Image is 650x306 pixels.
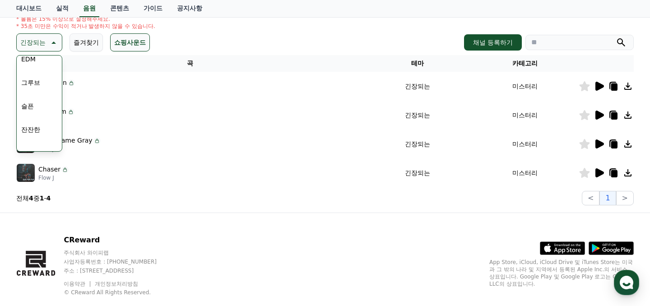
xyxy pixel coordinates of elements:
[16,23,155,30] p: * 35초 미만은 수익이 적거나 발생하지 않을 수 있습니다.
[582,191,599,205] button: <
[16,194,51,203] p: 전체 중 -
[18,73,44,93] button: 그루브
[471,101,579,130] td: 미스터리
[616,191,634,205] button: >
[364,55,471,72] th: 테마
[70,33,103,51] button: 즐겨찾기
[16,55,364,72] th: 곡
[40,195,44,202] strong: 1
[60,231,116,254] a: 대화
[364,158,471,187] td: 긴장되는
[471,158,579,187] td: 미스터리
[471,55,579,72] th: 카테고리
[364,101,471,130] td: 긴장되는
[139,245,150,252] span: 설정
[17,164,35,182] img: music
[489,259,634,287] p: App Store, iCloud, iCloud Drive 및 iTunes Store는 미국과 그 밖의 나라 및 지역에서 등록된 Apple Inc.의 서비스 상표입니다. Goo...
[364,72,471,101] td: 긴장되는
[64,289,174,296] p: © CReward All Rights Reserved.
[116,231,173,254] a: 설정
[110,33,150,51] button: 쇼핑사운드
[3,231,60,254] a: 홈
[38,165,60,174] p: Chaser
[64,235,174,246] p: CReward
[29,195,33,202] strong: 4
[38,174,69,181] p: Flow J
[18,49,39,69] button: EDM
[28,245,34,252] span: 홈
[471,72,579,101] td: 미스터리
[38,136,93,145] p: Code Name Gray
[18,143,44,163] button: 귀여운
[20,36,46,49] p: 긴장되는
[18,96,37,116] button: 슬픈
[95,281,138,287] a: 개인정보처리방침
[599,191,616,205] button: 1
[364,130,471,158] td: 긴장되는
[83,245,93,252] span: 대화
[64,249,174,256] p: 주식회사 와이피랩
[46,195,51,202] strong: 4
[16,15,155,23] p: * 볼륨은 15% 이상으로 설정해주세요.
[38,145,101,153] p: Flow J
[18,120,44,139] button: 잔잔한
[471,130,579,158] td: 미스터리
[64,258,174,265] p: 사업자등록번호 : [PHONE_NUMBER]
[64,281,92,287] a: 이용약관
[64,267,174,274] p: 주소 : [STREET_ADDRESS]
[16,33,62,51] button: 긴장되는
[464,34,522,51] button: 채널 등록하기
